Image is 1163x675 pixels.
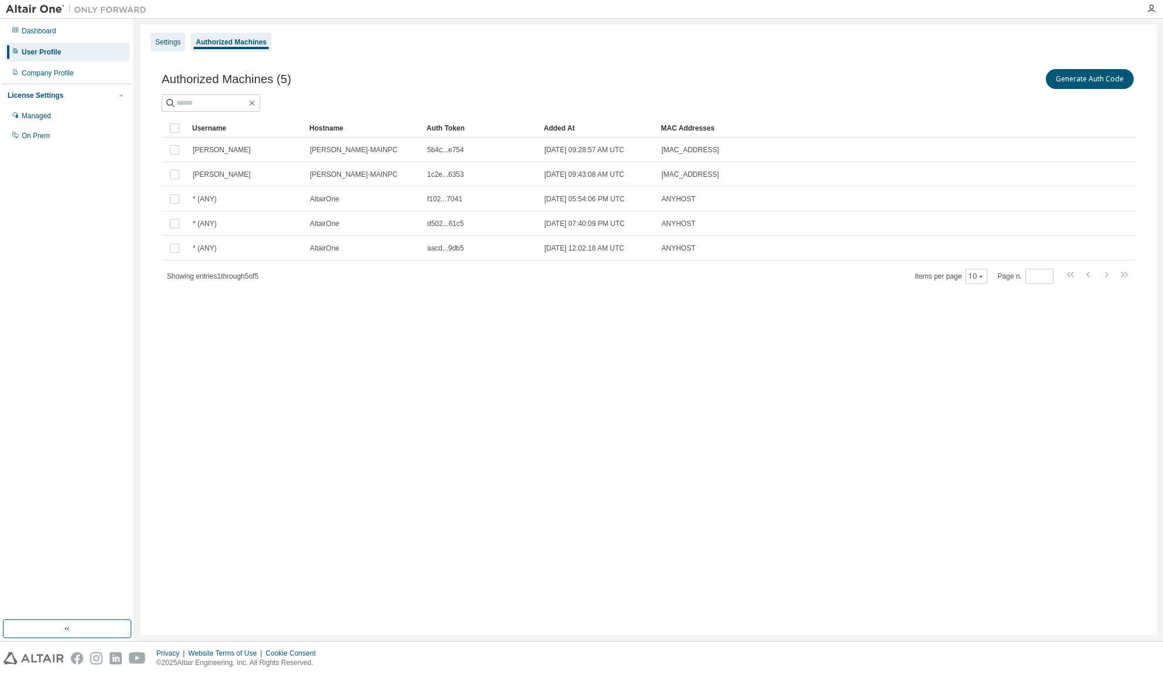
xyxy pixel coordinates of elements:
span: * (ANY) [193,244,217,253]
span: ANYHOST [661,219,695,228]
span: Showing entries 1 through 5 of 5 [167,272,258,280]
span: Page n. [998,269,1053,284]
img: Altair One [6,4,152,15]
img: facebook.svg [71,652,83,664]
span: [PERSON_NAME]-MAINPC [310,145,397,155]
div: Added At [544,119,652,138]
div: License Settings [8,91,63,100]
button: 10 [968,272,984,281]
span: [PERSON_NAME] [193,170,251,179]
span: AltairOne [310,194,339,204]
span: d502...61c5 [427,219,464,228]
img: youtube.svg [129,652,146,664]
span: [DATE] 09:28:57 AM UTC [544,145,625,155]
span: f102...7041 [427,194,462,204]
div: Username [192,119,300,138]
span: [DATE] 12:02:18 AM UTC [544,244,625,253]
span: [MAC_ADDRESS] [661,170,719,179]
span: AltairOne [310,244,339,253]
div: Managed [22,111,51,121]
button: Generate Auth Code [1046,69,1134,89]
span: [DATE] 09:43:08 AM UTC [544,170,625,179]
img: altair_logo.svg [4,652,64,664]
span: Items per page [915,269,987,284]
div: Settings [155,37,180,47]
span: 1c2e...6353 [427,170,464,179]
span: AltairOne [310,219,339,228]
span: [DATE] 07:40:09 PM UTC [544,219,625,228]
div: Authorized Machines [196,37,267,47]
img: linkedin.svg [110,652,122,664]
span: ANYHOST [661,244,695,253]
span: * (ANY) [193,219,217,228]
div: Website Terms of Use [188,649,265,658]
span: * (ANY) [193,194,217,204]
div: Hostname [309,119,417,138]
span: [PERSON_NAME]-MAINPC [310,170,397,179]
span: aacd...9db5 [427,244,464,253]
div: MAC Addresses [661,119,1013,138]
div: Auth Token [427,119,534,138]
div: User Profile [22,47,61,57]
div: Dashboard [22,26,56,36]
div: Privacy [156,649,188,658]
p: © 2025 Altair Engineering, Inc. All Rights Reserved. [156,658,323,668]
div: Company Profile [22,68,74,78]
span: 5b4c...e754 [427,145,464,155]
span: [PERSON_NAME] [193,145,251,155]
span: [MAC_ADDRESS] [661,145,719,155]
div: Cookie Consent [265,649,322,658]
img: instagram.svg [90,652,103,664]
span: Authorized Machines (5) [162,73,291,86]
span: ANYHOST [661,194,695,204]
div: On Prem [22,131,50,141]
span: [DATE] 05:54:06 PM UTC [544,194,625,204]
